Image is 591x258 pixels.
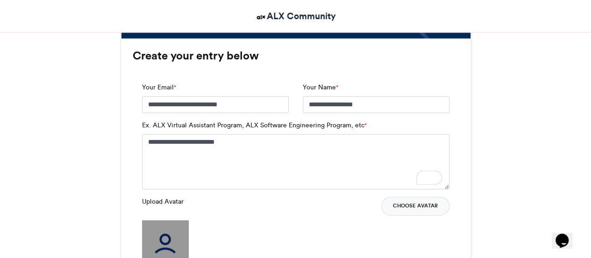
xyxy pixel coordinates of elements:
a: ALX Community [255,9,336,23]
label: Upload Avatar [142,197,184,206]
h3: Create your entry below [133,50,459,61]
label: Ex. ALX Virtual Assistant Program, ALX Software Engineering Program, etc [142,120,367,130]
textarea: To enrich screen reader interactions, please activate Accessibility in Grammarly extension settings [142,134,449,189]
iframe: chat widget [552,221,582,249]
img: ALX Community [255,11,267,23]
button: Choose Avatar [381,197,449,215]
label: Your Email [142,82,176,92]
label: Your Name [303,82,338,92]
